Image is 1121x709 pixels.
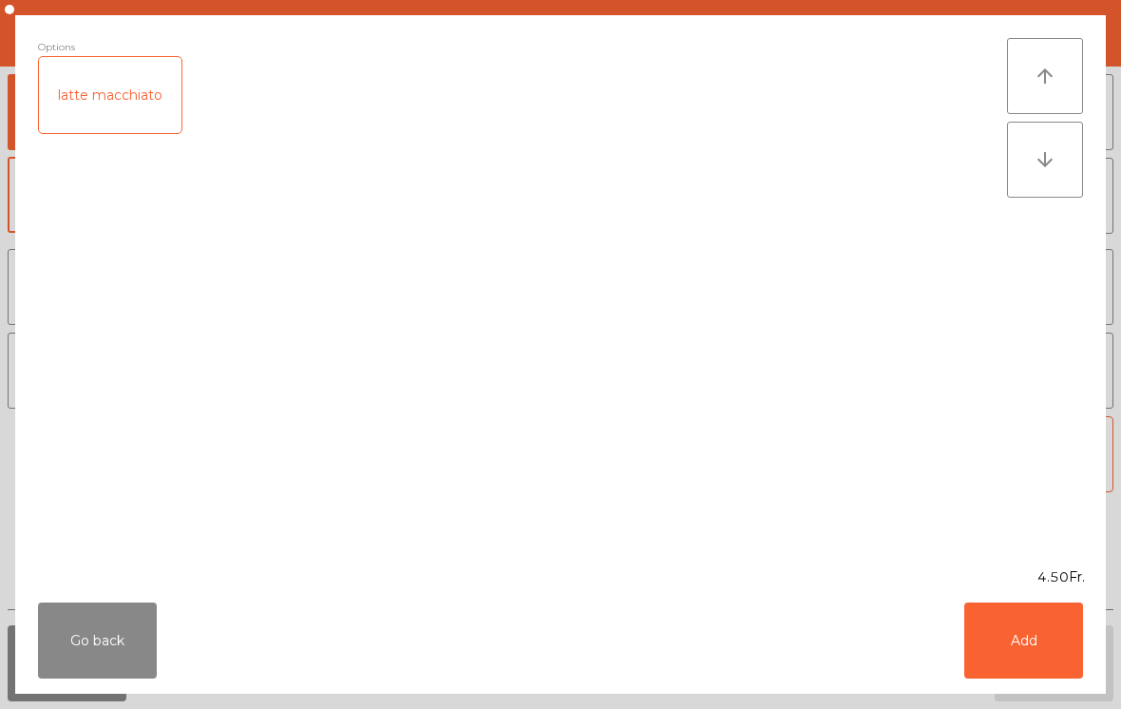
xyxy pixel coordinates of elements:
div: latte macchiato [39,57,181,133]
button: Go back [38,603,157,679]
button: Add [964,603,1083,679]
i: arrow_downward [1034,148,1056,171]
div: 4.50Fr. [15,567,1106,587]
i: arrow_upward [1034,65,1056,87]
button: arrow_downward [1007,122,1083,198]
span: Options [38,38,75,56]
button: arrow_upward [1007,38,1083,114]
